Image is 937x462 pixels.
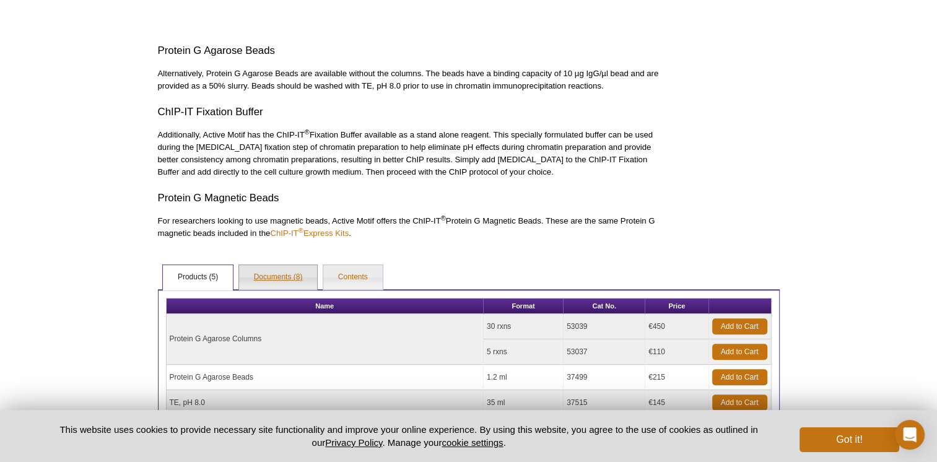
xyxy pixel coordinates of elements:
p: This website uses cookies to provide necessary site functionality and improve your online experie... [38,423,780,449]
td: €215 [645,365,708,390]
h3: ChIP-IT Fixation Buffer [158,105,662,120]
td: €145 [645,390,708,416]
p: Alternatively, Protein G Agarose Beads are available without the columns. The beads have a bindin... [158,68,662,92]
h3: Protein G Agarose Beads [158,43,662,58]
th: Format [484,299,564,314]
a: Add to Cart [712,344,767,360]
td: 35 ml [484,390,564,416]
td: 30 rxns [484,314,564,339]
sup: ® [441,214,446,221]
a: ChIP-IT®Express Kits [270,229,349,238]
a: Add to Cart [712,369,767,385]
td: 1.2 ml [484,365,564,390]
td: 37499 [564,365,645,390]
td: TE, pH 8.0 [167,390,484,416]
td: 53037 [564,339,645,365]
td: €110 [645,339,708,365]
a: Products (5) [163,265,233,290]
td: 5 rxns [484,339,564,365]
th: Cat No. [564,299,645,314]
a: Privacy Policy [325,437,382,448]
td: €450 [645,314,708,339]
th: Price [645,299,708,314]
td: Protein G Agarose Beads [167,365,484,390]
button: cookie settings [442,437,503,448]
sup: ® [299,226,303,233]
button: Got it! [800,427,899,452]
p: For researchers looking to use magnetic beads, Active Motif offers the ChIP-IT Protein G Magnetic... [158,215,662,240]
sup: ® [305,128,310,136]
a: Contents [323,265,383,290]
td: 37515 [564,390,645,416]
th: Name [167,299,484,314]
h3: Protein G Magnetic Beads [158,191,662,206]
a: Add to Cart [712,394,767,411]
td: 53039 [564,314,645,339]
td: Protein G Agarose Columns [167,314,484,365]
a: Documents (8) [239,265,318,290]
a: Add to Cart [712,318,767,334]
div: Open Intercom Messenger [895,420,925,450]
p: Additionally, Active Motif has the ChIP-IT Fixation Buffer available as a stand alone reagent. Th... [158,129,662,178]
